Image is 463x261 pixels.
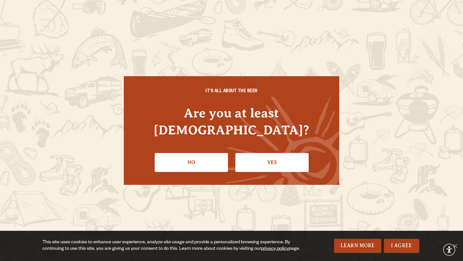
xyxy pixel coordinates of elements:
div: This site uses cookies to enhance user experience, analyze site usage and provide a personalized ... [42,239,301,252]
a: No [155,153,228,172]
h4: Are you at least [DEMOGRAPHIC_DATA]? [137,104,326,139]
a: I Agree [384,239,419,253]
h6: IT'S ALL ABOUT THE BEER [137,89,326,95]
a: privacy policy [261,247,289,252]
a: Learn More [334,239,381,253]
a: Confirm I'm 21 or older [235,153,309,172]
